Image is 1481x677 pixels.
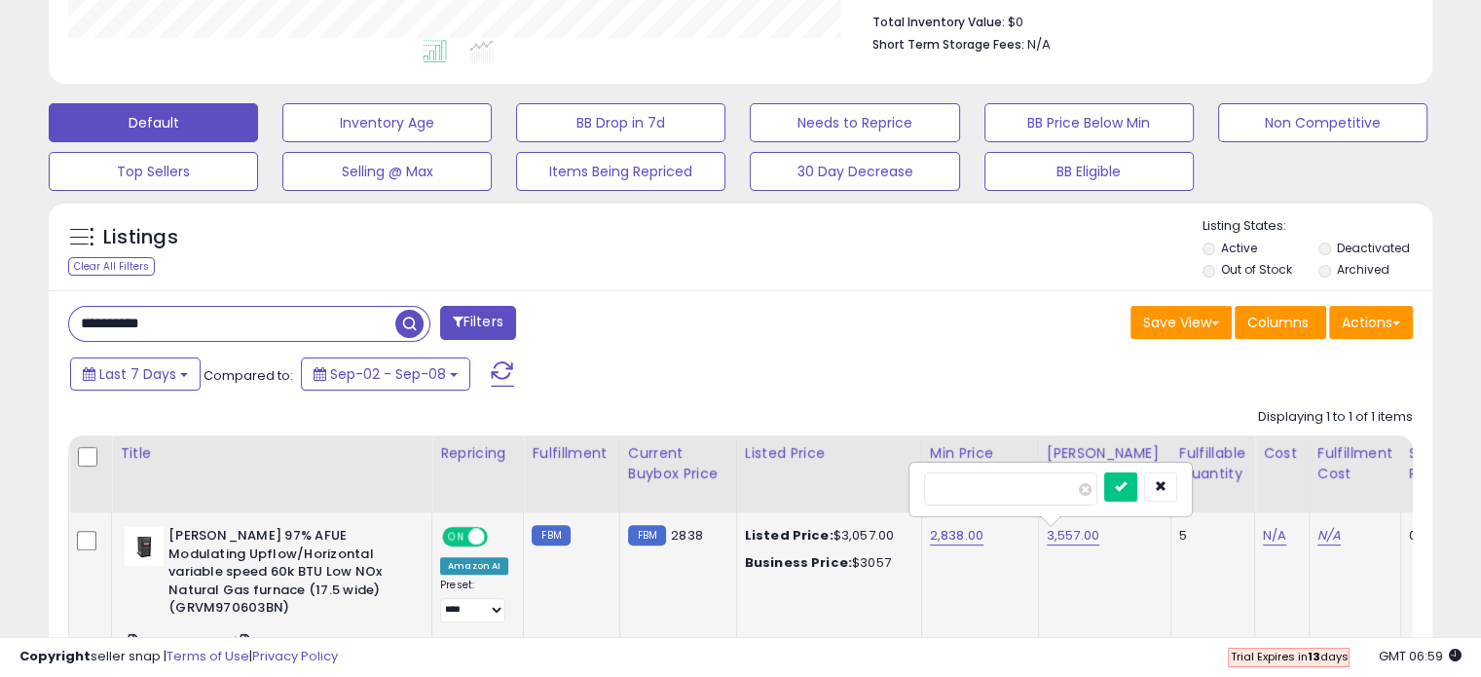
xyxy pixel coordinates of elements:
[532,525,570,545] small: FBM
[125,527,164,566] img: 21Z6v5Z+VAL._SL40_.jpg
[1379,647,1462,665] span: 2025-09-16 06:59 GMT
[1218,103,1427,142] button: Non Competitive
[984,152,1194,191] button: BB Eligible
[1409,527,1441,545] div: 0.00
[628,443,728,484] div: Current Buybox Price
[628,525,666,545] small: FBM
[1336,261,1388,278] label: Archived
[1230,649,1348,664] span: Trial Expires in days
[167,647,249,665] a: Terms of Use
[440,443,515,464] div: Repricing
[485,529,516,545] span: OFF
[930,443,1030,464] div: Min Price
[745,553,852,572] b: Business Price:
[282,103,492,142] button: Inventory Age
[99,364,176,384] span: Last 7 Days
[1047,443,1163,464] div: [PERSON_NAME]
[1179,527,1240,545] div: 5
[872,9,1398,32] li: $0
[444,529,468,545] span: ON
[1317,526,1341,545] a: N/A
[1329,306,1413,339] button: Actions
[1336,240,1409,256] label: Deactivated
[516,103,725,142] button: BB Drop in 7d
[301,357,470,391] button: Sep-02 - Sep-08
[984,103,1194,142] button: BB Price Below Min
[168,527,405,622] b: [PERSON_NAME] 97% AFUE Modulating Upflow/Horizontal variable speed 60k BTU Low NOx Natural Gas fu...
[1307,649,1319,664] b: 13
[1317,443,1392,484] div: Fulfillment Cost
[1409,443,1448,484] div: Ship Price
[872,14,1005,30] b: Total Inventory Value:
[1179,443,1246,484] div: Fulfillable Quantity
[745,526,833,545] b: Listed Price:
[1047,526,1099,545] a: 3,557.00
[930,526,983,545] a: 2,838.00
[49,103,258,142] button: Default
[1221,240,1257,256] label: Active
[234,633,388,649] span: | SKU: GMVM970603BN - B
[1203,217,1432,236] p: Listing States:
[204,366,293,385] span: Compared to:
[1247,313,1309,332] span: Columns
[745,554,907,572] div: $3057
[330,364,446,384] span: Sep-02 - Sep-08
[440,557,508,575] div: Amazon AI
[1235,306,1326,339] button: Columns
[750,103,959,142] button: Needs to Reprice
[440,579,508,622] div: Preset:
[872,36,1024,53] b: Short Term Storage Fees:
[440,306,516,340] button: Filters
[532,443,611,464] div: Fulfillment
[745,443,913,464] div: Listed Price
[1130,306,1232,339] button: Save View
[745,527,907,545] div: $3,057.00
[282,152,492,191] button: Selling @ Max
[120,443,424,464] div: Title
[49,152,258,191] button: Top Sellers
[252,647,338,665] a: Privacy Policy
[750,152,959,191] button: 30 Day Decrease
[19,648,338,666] div: seller snap | |
[1221,261,1292,278] label: Out of Stock
[165,633,231,650] a: B0120UHKLY
[671,526,703,545] span: 2838
[70,357,201,391] button: Last 7 Days
[516,152,725,191] button: Items Being Repriced
[19,647,91,665] strong: Copyright
[1027,35,1051,54] span: N/A
[1263,526,1286,545] a: N/A
[103,224,178,251] h5: Listings
[1263,443,1301,464] div: Cost
[68,257,155,276] div: Clear All Filters
[1258,408,1413,427] div: Displaying 1 to 1 of 1 items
